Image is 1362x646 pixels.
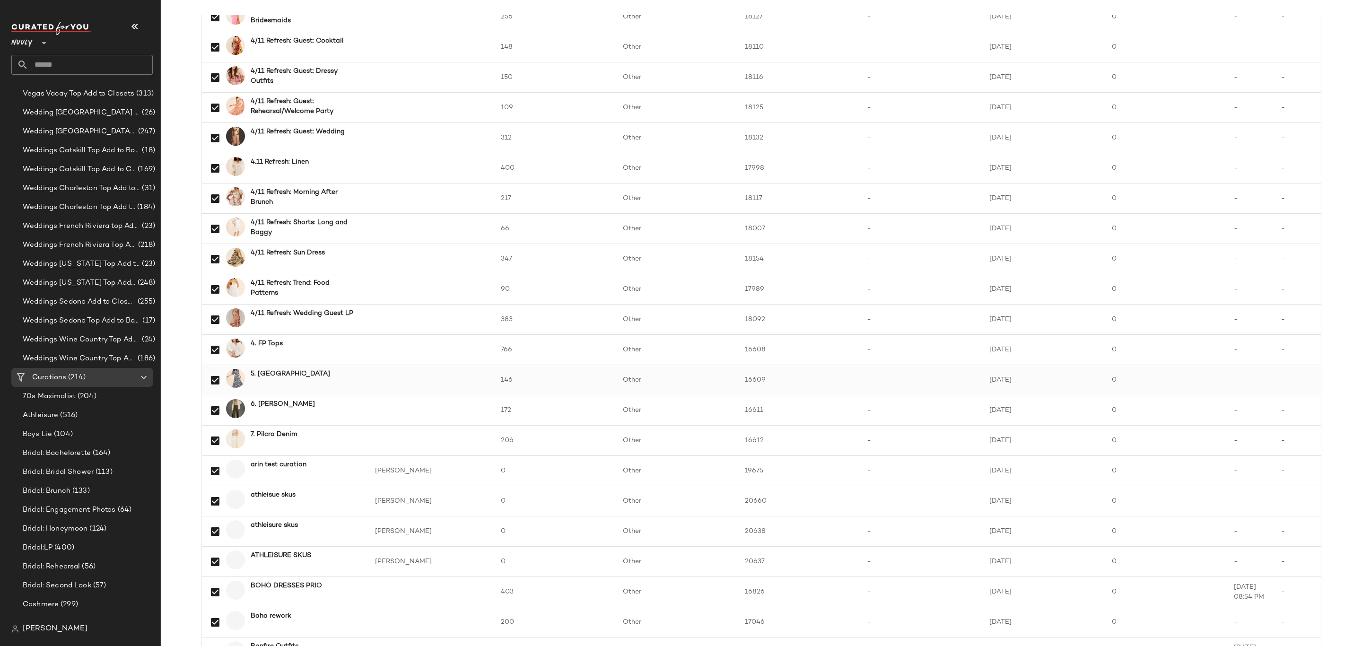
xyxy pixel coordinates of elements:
td: - [1274,2,1321,32]
td: [DATE] [982,547,1104,577]
img: 4130647160208_049_b [226,369,245,388]
img: 89287734_069_b [226,96,245,115]
td: [DATE] [982,305,1104,335]
td: 17989 [737,274,859,305]
td: Other [615,93,737,123]
td: [DATE] [982,516,1104,547]
span: Weddings [US_STATE] Top Add to Boxes [23,259,140,270]
td: - [860,456,982,486]
td: 0 [493,486,615,516]
td: 20660 [737,486,859,516]
td: 0 [1104,486,1226,516]
img: 65190746_010_b25 [226,339,245,358]
td: - [860,32,982,62]
td: [PERSON_NAME] [367,516,493,547]
span: (23) [140,259,155,270]
td: - [1274,93,1321,123]
td: Other [615,62,737,93]
td: 200 [493,607,615,637]
td: 19675 [737,456,859,486]
td: 0 [493,456,615,486]
span: Weddings Sedona Add to Closets [23,297,136,307]
td: - [1226,274,1274,305]
td: 403 [493,577,615,607]
td: Other [615,32,737,62]
td: 18125 [737,93,859,123]
td: 0 [1104,274,1226,305]
td: - [1274,62,1321,93]
td: 16608 [737,335,859,365]
td: 0 [1104,244,1226,274]
span: (124) [87,524,106,534]
img: cfy_white_logo.C9jOOHJF.svg [11,22,92,35]
td: 0 [493,516,615,547]
span: (247) [136,126,155,137]
span: Weddings Wine Country Top Add to Closets [23,353,136,364]
td: [PERSON_NAME] [367,456,493,486]
td: - [1226,244,1274,274]
td: 66 [493,214,615,244]
td: 217 [493,183,615,214]
td: Other [615,214,737,244]
b: 4. FP Tops [251,339,283,349]
td: - [860,607,982,637]
td: - [1274,305,1321,335]
td: - [1274,456,1321,486]
td: [DATE] [982,395,1104,426]
td: - [860,183,982,214]
td: Other [615,426,737,456]
td: 0 [1104,456,1226,486]
td: Other [615,305,737,335]
td: 20637 [737,547,859,577]
td: 400 [493,153,615,183]
td: [PERSON_NAME] [367,547,493,577]
td: 0 [1104,62,1226,93]
span: Bridal: Honeymoon [23,524,87,534]
td: [DATE] [982,153,1104,183]
td: Other [615,2,737,32]
td: - [1274,426,1321,456]
td: 0 [1104,547,1226,577]
td: 172 [493,395,615,426]
span: Bridal:LP [23,542,52,553]
td: [DATE] [982,123,1104,153]
td: - [1226,153,1274,183]
b: 4/11 Refresh: Wedding Guest LP [251,308,353,318]
span: (17) [140,315,155,326]
span: Weddings Wine Country Top Add Box [23,334,140,345]
img: 97300735_000_b [226,248,245,267]
td: - [1274,577,1321,607]
span: (64) [116,505,132,515]
td: 18007 [737,214,859,244]
b: 7. Pilcro Denim [251,429,297,439]
td: 0 [1104,395,1226,426]
span: Boys Lie [23,429,52,440]
td: Other [615,516,737,547]
td: 0 [1104,426,1226,456]
td: Other [615,577,737,607]
img: svg%3e [11,625,19,633]
td: 18110 [737,32,859,62]
td: - [860,214,982,244]
td: [DATE] [982,335,1104,365]
td: - [1226,214,1274,244]
td: - [1226,62,1274,93]
td: 16611 [737,395,859,426]
span: Cashmere [23,599,59,610]
td: - [1226,547,1274,577]
td: - [1226,2,1274,32]
span: (23) [140,221,155,232]
img: 95982815_066_b [226,308,245,327]
td: 90 [493,274,615,305]
td: 0 [1104,577,1226,607]
td: - [860,123,982,153]
td: - [1226,426,1274,456]
td: [DATE] [982,183,1104,214]
td: - [860,244,982,274]
td: - [1274,607,1321,637]
img: 96918297_066_b [226,6,245,25]
td: [DATE] [982,62,1104,93]
td: Other [615,244,737,274]
span: (214) [66,372,86,383]
td: - [860,577,982,607]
